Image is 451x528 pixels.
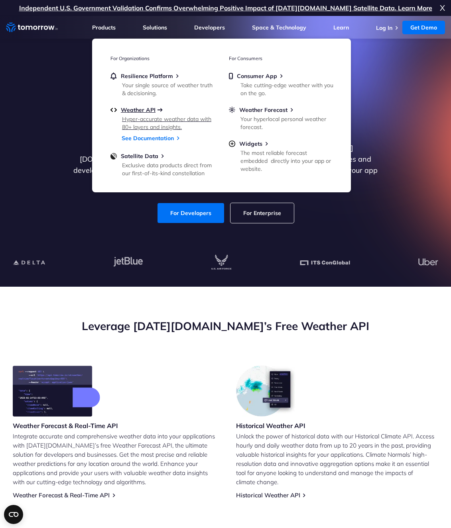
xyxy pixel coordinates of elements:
a: Home link [6,22,58,33]
h1: Explore the World’s Best Weather API [72,85,380,133]
div: The most reliable forecast embedded directly into your app or website. [240,149,333,173]
button: Open CMP widget [4,505,23,524]
img: sun.svg [229,106,235,113]
a: WidgetsThe most reliable forecast embedded directly into your app or website. [229,140,333,171]
img: plus-circle.svg [229,140,235,147]
a: Developers [194,24,225,31]
a: Satellite DataExclusive data products direct from our first-of-its-kind constellation [110,153,214,176]
a: Weather ForecastYour hyperlocal personal weather forecast. [229,106,333,129]
img: satellite-data-menu.png [110,153,117,160]
p: Get reliable and precise weather data through our free API. Count on [DATE][DOMAIN_NAME] for quic... [72,143,380,187]
img: bell.svg [110,72,117,80]
a: Independent U.S. Government Validation Confirms Overwhelming Positive Impact of [DATE][DOMAIN_NAM... [19,4,432,12]
span: Resilience Platform [121,72,173,80]
a: Space & Technology [252,24,306,31]
h2: Leverage [DATE][DOMAIN_NAME]’s Free Weather API [13,319,438,334]
h3: Weather Forecast & Real-Time API [13,421,118,430]
a: Learn [333,24,349,31]
a: Resilience PlatformYour single source of weather truth & decisioning. [110,72,214,96]
div: Your single source of weather truth & decisioning. [122,81,215,97]
a: Log In [376,24,392,31]
div: Take cutting-edge weather with you on the go. [240,81,333,97]
h3: For Consumers [229,55,333,61]
a: Solutions [143,24,167,31]
a: Historical Weather API [236,491,300,499]
span: Satellite Data [121,153,158,160]
div: Your hyperlocal personal weather forecast. [240,115,333,131]
span: Widgets [239,140,262,147]
img: api.svg [110,106,117,113]
p: Unlock the power of historical data with our Historical Climate API. Access hourly and daily weat... [236,432,439,487]
a: Products [92,24,116,31]
h3: For Organizations [110,55,214,61]
span: Weather API [121,106,156,113]
a: Get Demo [402,21,445,34]
a: Consumer AppTake cutting-edge weather with you on the go. [229,72,333,96]
a: For Developers [158,203,224,223]
h3: Historical Weather API [236,421,305,430]
span: Consumer App [237,72,277,80]
a: For Enterprise [230,203,294,223]
a: Weather Forecast & Real-Time API [13,491,110,499]
p: Integrate accurate and comprehensive weather data into your applications with [DATE][DOMAIN_NAME]... [13,432,215,487]
img: mobile.svg [229,72,233,80]
span: Weather Forecast [239,106,288,113]
a: Weather APIHyper-accurate weather data with 80+ layers and insights. [110,106,214,129]
div: Exclusive data products direct from our first-of-its-kind constellation [122,161,215,177]
a: See Documentation [122,135,174,142]
div: Hyper-accurate weather data with 80+ layers and insights. [122,115,215,131]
